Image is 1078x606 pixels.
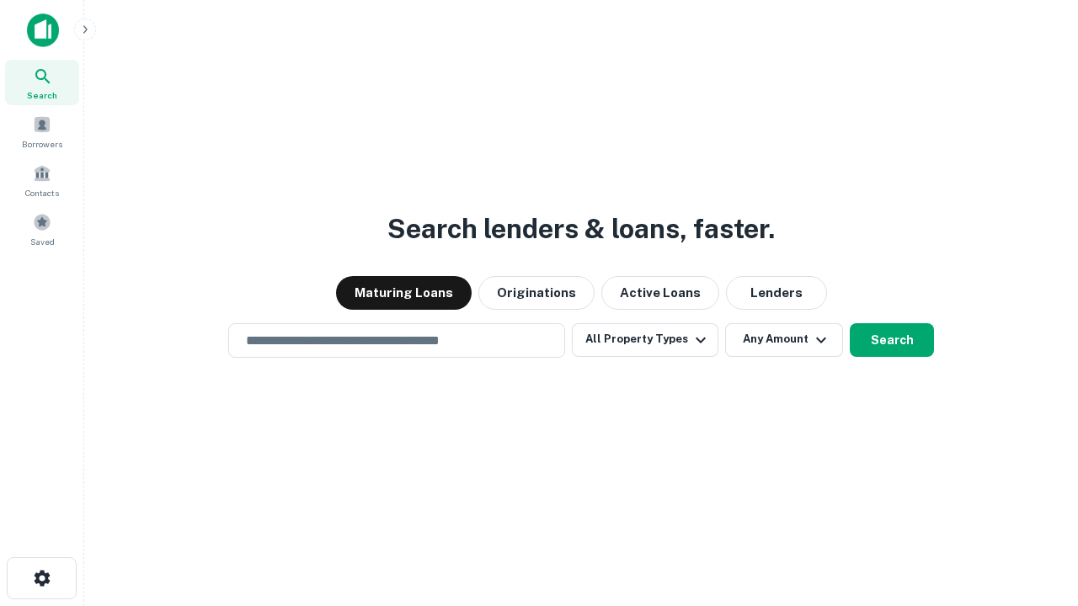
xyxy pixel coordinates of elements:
[30,235,55,248] span: Saved
[725,323,843,357] button: Any Amount
[994,417,1078,498] iframe: Chat Widget
[25,186,59,199] span: Contacts
[336,276,472,310] button: Maturing Loans
[5,60,79,105] a: Search
[27,13,59,47] img: capitalize-icon.png
[22,137,62,151] span: Borrowers
[387,209,775,249] h3: Search lenders & loans, faster.
[850,323,934,357] button: Search
[478,276,595,310] button: Originations
[572,323,718,357] button: All Property Types
[5,206,79,252] a: Saved
[5,109,79,154] a: Borrowers
[5,157,79,203] a: Contacts
[601,276,719,310] button: Active Loans
[27,88,57,102] span: Search
[726,276,827,310] button: Lenders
